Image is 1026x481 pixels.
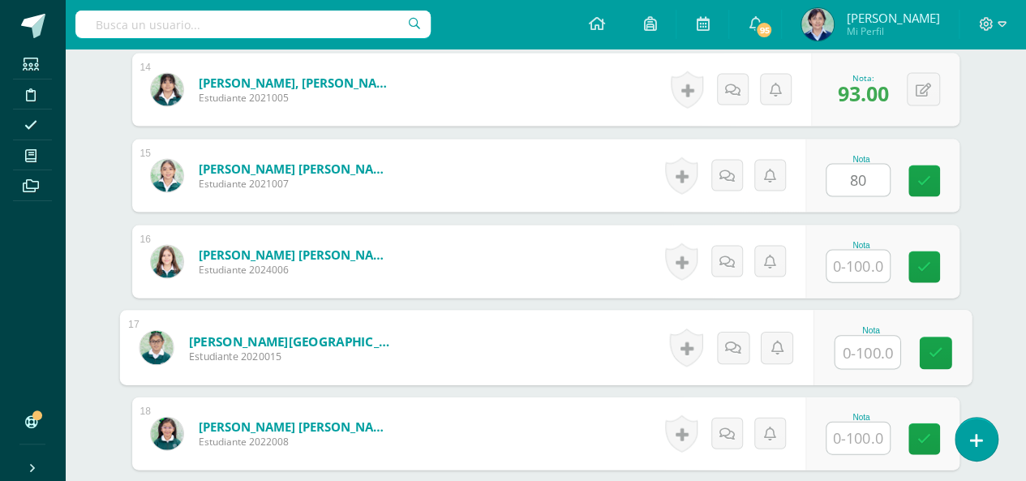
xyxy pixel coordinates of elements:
[834,326,908,335] div: Nota
[826,251,890,282] input: 0-100.0
[199,91,393,105] span: Estudiante 2021005
[835,337,899,369] input: 0-100.0
[199,247,393,263] a: [PERSON_NAME] [PERSON_NAME]
[188,350,389,364] span: Estudiante 2020015
[826,155,897,164] div: Nota
[838,79,889,107] span: 93.00
[826,241,897,250] div: Nota
[199,419,393,435] a: [PERSON_NAME] [PERSON_NAME]
[151,418,183,450] img: 0d7e88e1a122234ae9539aa6e2d93629.png
[801,8,834,41] img: c515940765bb2a7520d7eaada613f0d0.png
[140,331,173,364] img: f95c0ea06a2c32ea8b2a26a555ac88c9.png
[75,11,431,38] input: Busca un usuario...
[826,165,890,196] input: 0-100.0
[755,21,773,39] span: 95
[199,263,393,277] span: Estudiante 2024006
[826,413,897,422] div: Nota
[199,435,393,449] span: Estudiante 2022008
[826,423,890,454] input: 0-100.0
[846,24,939,38] span: Mi Perfil
[838,72,889,84] div: Nota:
[199,75,393,91] a: [PERSON_NAME], [PERSON_NAME]
[199,177,393,191] span: Estudiante 2021007
[151,74,183,106] img: ec6813a63ab1dff887f5e01ca5fe7a23.png
[188,333,389,350] a: [PERSON_NAME][GEOGRAPHIC_DATA][GEOGRAPHIC_DATA]
[846,10,939,26] span: [PERSON_NAME]
[151,246,183,278] img: e717429d44803c0f5f23120e3ec54b59.png
[151,160,183,192] img: 751b4af36f9b09cdc1e347216961d117.png
[199,161,393,177] a: [PERSON_NAME] [PERSON_NAME]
